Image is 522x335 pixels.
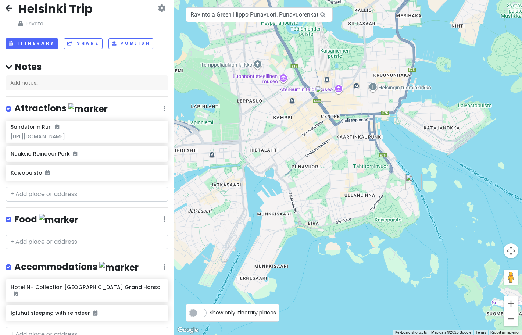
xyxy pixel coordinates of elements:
[504,243,518,258] button: Map camera controls
[490,330,520,334] a: Report a map error
[6,75,168,91] div: Add notes...
[93,310,97,316] i: Added to itinerary
[11,310,163,316] h6: Igluhut sleeping with reindeer
[315,86,331,102] div: Hotel NH Collection Helsinki Grand Hansa
[14,103,108,115] h4: Attractions
[11,124,59,130] h6: Sandstorm Run
[11,284,163,297] h6: Hotel NH Collection [GEOGRAPHIC_DATA] Grand Hansa
[14,261,139,273] h4: Accommodations
[176,325,200,335] a: Open this area in Google Maps (opens a new window)
[504,311,518,326] button: Zoom out
[64,38,102,49] button: Share
[18,1,93,17] h2: Helsinki Trip
[108,38,154,49] button: Publish
[504,296,518,311] button: Zoom in
[6,235,168,249] input: + Add place or address
[45,170,50,175] i: Added to itinerary
[99,262,139,273] img: marker
[405,174,422,190] div: Kaivopuisto
[431,330,471,334] span: Map data ©2025 Google
[55,124,59,129] i: Added to itinerary
[11,133,163,140] div: [URL][DOMAIN_NAME]
[18,19,93,28] span: Private
[14,214,78,226] h4: Food
[476,330,486,334] a: Terms (opens in new tab)
[6,38,58,49] button: Itinerary
[14,291,18,296] i: Added to itinerary
[68,103,108,115] img: marker
[6,61,168,72] h4: Notes
[210,309,276,317] span: Show only itinerary places
[73,151,77,156] i: Added to itinerary
[176,325,200,335] img: Google
[395,330,427,335] button: Keyboard shortcuts
[39,214,78,225] img: marker
[186,7,333,22] input: Search a place
[504,270,518,285] button: Drag Pegman onto the map to open Street View
[11,150,163,157] h6: Nuuksio Reindeer Park
[6,187,168,202] input: + Add place or address
[11,170,163,176] h6: Kaivopuisto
